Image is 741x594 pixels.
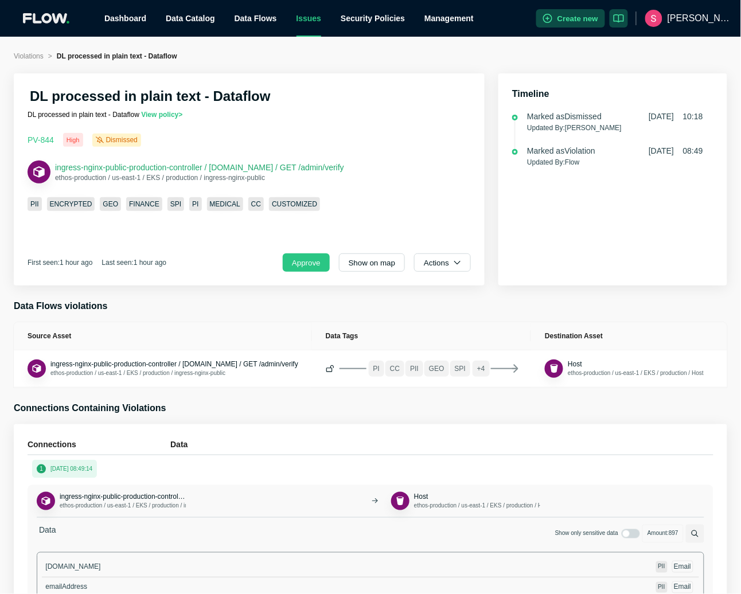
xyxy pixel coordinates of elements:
[391,492,540,510] div: BucketHostethos-production / us-east-1 / EKS / production / Host
[405,361,423,377] span: PII
[37,492,186,510] div: ApiEndpointingress-nginx-public-production-controller / [DOMAIN_NAME] / GET /admin/verifyethos-pr...
[14,401,727,415] h3: Connections Containing Violations
[269,197,320,211] span: CUSTOMIZED
[134,258,166,267] div: 1 hour ago
[45,563,100,571] span: [DOMAIN_NAME]
[37,492,55,510] button: ApiEndpoint
[341,14,405,23] a: Security Policies
[32,460,97,478] button: 1[DATE] 08:49:14
[28,110,294,119] p: DL processed in plain text - Dataflow
[60,492,186,501] button: ingress-nginx-public-production-controller / [DOMAIN_NAME] / GET /admin/verify
[30,87,271,105] h2: DL processed in plain text - Dataflow
[385,361,404,377] span: CC
[37,485,704,517] div: ApiEndpointingress-nginx-public-production-controller / [DOMAIN_NAME] / GET /admin/verifyethos-pr...
[283,253,330,272] button: Approve
[548,363,560,375] img: Bucket
[28,197,42,211] span: PII
[649,145,703,157] span: [DATE] 08:49
[167,197,184,211] span: SPI
[50,360,298,368] span: ingress-nginx-public-production-controller / [DOMAIN_NAME] / GET /admin/verify
[207,197,243,211] span: MEDICAL
[658,584,665,591] span: PII
[31,363,43,375] img: ApiEndpoint
[414,492,428,501] button: Host
[141,111,182,119] a: View policy>
[92,134,141,147] div: Dismissed
[28,359,46,378] button: ApiEndpoint
[649,111,703,122] span: [DATE] 10:18
[568,360,582,368] span: Host
[536,9,605,28] button: Create new
[48,50,52,62] li: >
[14,52,44,60] span: Violations
[32,165,46,179] img: ApiEndpoint
[45,583,87,591] span: emailAddress
[312,322,531,350] th: Data Tags
[645,10,662,27] img: ACg8ocJ9la7mZOLiPBa_o7I9MBThCC15abFzTkUmGbbaHOJlHvQ7oQ=s96-c
[28,161,344,183] div: ApiEndpointingress-nginx-public-production-controller / [DOMAIN_NAME] / GET /admin/verifyethos-pr...
[527,111,602,122] div: Marked as Dismissed
[126,197,162,211] span: FINANCE
[414,253,471,272] button: Actions
[166,14,215,23] a: Data Catalog
[60,493,307,501] span: ingress-nginx-public-production-controller / [DOMAIN_NAME] / GET /admin/verify
[14,322,312,350] th: Source Asset
[568,370,704,376] span: ethos-production / us-east-1 / EKS / production / Host
[28,438,170,451] h5: Connections
[248,197,264,211] span: CC
[50,359,298,369] button: ingress-nginx-public-production-controller / [DOMAIN_NAME] / GET /admin/verify
[395,495,407,507] img: Bucket
[50,370,225,376] span: ethos-production / us-east-1 / EKS / production / ingress-nginx-public
[47,197,95,211] span: ENCRYPTED
[235,14,277,23] span: Data Flows
[674,583,691,591] span: Email
[60,502,235,509] span: ethos-production / us-east-1 / EKS / production / ingress-nginx-public
[512,87,713,101] h3: Timeline
[50,464,92,474] p: [DATE] 08:49:14
[28,438,713,455] div: ConnectionsData
[28,161,50,183] button: ApiEndpoint
[37,464,46,474] span: 1
[55,162,344,173] button: ingress-nginx-public-production-controller / [DOMAIN_NAME] / GET /admin/verify
[414,502,550,509] span: ethos-production / us-east-1 / EKS / production / Host
[391,492,409,510] button: Bucket
[339,253,405,272] button: Show on map
[55,163,344,172] span: ingress-nginx-public-production-controller / [DOMAIN_NAME] / GET /admin/verify
[28,359,298,378] div: ApiEndpointingress-nginx-public-production-controller / [DOMAIN_NAME] / GET /admin/verifyethos-pr...
[100,197,121,211] span: GEO
[14,299,727,313] h3: Data Flows violations
[40,495,52,507] img: ApiEndpoint
[555,529,618,538] span: Show only sensitive data
[60,258,92,267] div: 1 hour ago
[102,259,166,267] span: Last seen:
[424,361,449,377] span: GEO
[527,157,703,168] p: Updated By: Flow
[28,135,54,144] span: PV- 844
[545,359,704,378] div: BucketHostethos-production / us-east-1 / EKS / production / Host
[104,14,146,23] a: Dashboard
[57,52,177,60] span: DL processed in plain text - Dataflow
[531,322,727,350] th: Destination Asset
[63,133,83,147] div: High
[450,361,470,377] span: SPI
[545,359,563,378] button: Bucket
[527,122,703,134] p: Updated By: [PERSON_NAME]
[189,197,201,211] span: PI
[28,259,92,267] span: First seen:
[642,525,684,543] span: Amount: 897
[37,525,58,543] span: Data
[369,361,384,377] span: PI
[658,564,665,570] span: PII
[674,563,691,571] span: Email
[473,361,490,377] span: + 4
[170,438,713,451] h5: Data
[55,174,265,182] span: ethos-production / us-east-1 / EKS / production / ingress-nginx-public
[414,493,428,501] span: Host
[568,359,582,369] button: Host
[527,145,595,157] div: Marked as Violation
